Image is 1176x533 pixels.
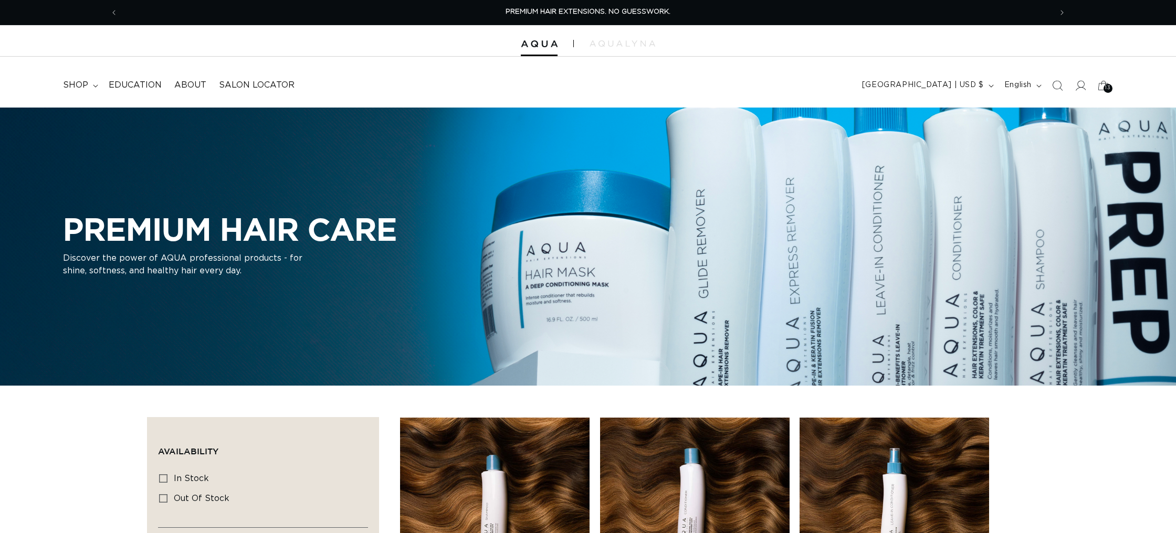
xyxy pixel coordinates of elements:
[1051,3,1074,23] button: Next announcement
[213,73,301,97] a: Salon Locator
[174,494,229,503] span: Out of stock
[506,8,670,15] span: PREMIUM HAIR EXTENSIONS. NO GUESSWORK.
[1004,80,1032,91] span: English
[158,428,368,466] summary: Availability (0 selected)
[998,76,1046,95] button: English
[590,40,655,47] img: aqualyna.com
[63,252,325,277] p: Discover the power of AQUA professional products - for shine, softness, and healthy hair every day.
[102,3,125,23] button: Previous announcement
[168,73,213,97] a: About
[158,446,218,456] span: Availability
[1105,84,1110,93] span: 13
[856,76,998,95] button: [GEOGRAPHIC_DATA] | USD $
[521,40,558,48] img: Aqua Hair Extensions
[57,73,102,97] summary: shop
[219,80,295,91] span: Salon Locator
[102,73,168,97] a: Education
[1046,74,1069,97] summary: Search
[174,80,206,91] span: About
[862,80,984,91] span: [GEOGRAPHIC_DATA] | USD $
[63,80,88,91] span: shop
[63,211,397,248] h2: PREMIUM HAIR CARE
[109,80,162,91] span: Education
[174,474,209,483] span: In stock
